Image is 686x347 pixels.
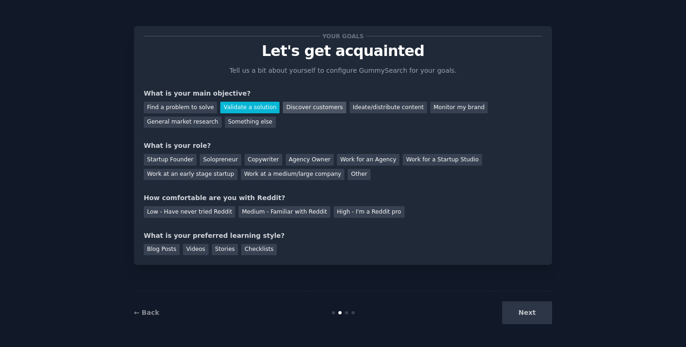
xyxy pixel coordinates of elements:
div: Solopreneur [200,154,241,166]
div: General market research [144,117,222,128]
div: What is your main objective? [144,89,542,98]
div: Copywriter [245,154,282,166]
div: What is your role? [144,141,542,151]
div: How comfortable are you with Reddit? [144,193,542,203]
div: Work at a medium/large company [241,169,344,180]
p: Tell us a bit about yourself to configure GummySearch for your goals. [225,66,461,76]
div: High - I'm a Reddit pro [334,206,405,218]
div: Work at an early stage startup [144,169,238,180]
div: Low - Have never tried Reddit [144,206,235,218]
div: Checklists [241,244,277,256]
div: Medium - Familiar with Reddit [238,206,330,218]
div: Stories [212,244,238,256]
div: Blog Posts [144,244,180,256]
div: What is your preferred learning style? [144,231,542,241]
span: Your goals [321,31,365,41]
div: Validate a solution [220,102,280,113]
div: Work for an Agency [337,154,399,166]
div: Discover customers [283,102,346,113]
p: Let's get acquainted [144,43,542,59]
div: Startup Founder [144,154,196,166]
div: Work for a Startup Studio [403,154,482,166]
div: Monitor my brand [430,102,488,113]
div: Agency Owner [286,154,334,166]
div: Find a problem to solve [144,102,217,113]
div: Other [348,169,371,180]
a: ← Back [134,309,159,316]
div: Videos [183,244,209,256]
div: Ideate/distribute content [350,102,427,113]
div: Something else [225,117,276,128]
